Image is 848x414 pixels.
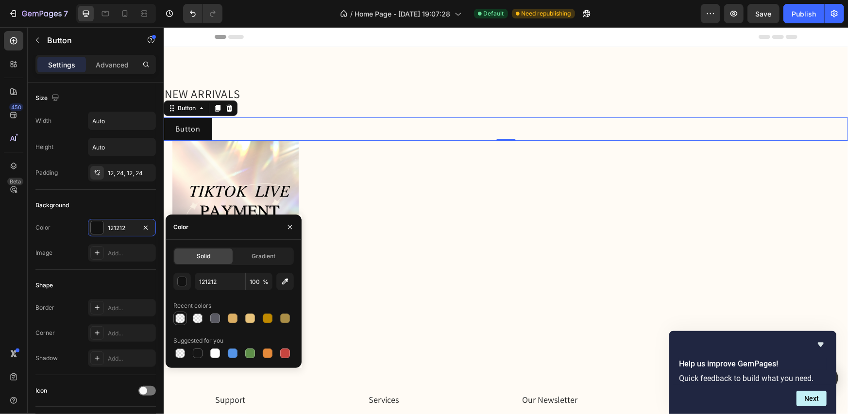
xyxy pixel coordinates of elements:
input: Auto [88,112,155,130]
p: Quick feedback to build what you need. [679,374,827,383]
iframe: Design area [164,27,848,414]
div: Image [35,248,52,257]
div: Size [35,92,61,105]
span: Solid [197,252,210,261]
span: Need republishing [522,9,571,18]
div: Publish [792,9,816,19]
div: Add... [108,304,153,313]
input: Eg: FFFFFF [195,273,245,290]
span: Gradient [252,252,275,261]
span: Home Page - [DATE] 19:07:28 [355,9,451,19]
div: Help us improve GemPages! [679,339,827,406]
div: Icon [35,386,47,395]
div: Padding [35,168,58,177]
div: Suggested for you [173,336,223,345]
div: Recent colors [173,301,211,310]
p: Settings [48,60,75,70]
p: Advanced [96,60,129,70]
p: 7 [64,8,68,19]
div: Add... [108,354,153,363]
p: Button [47,34,130,46]
div: Corner [35,329,55,337]
button: 7 [4,4,72,23]
div: Shape [35,281,53,290]
div: Add... [108,249,153,258]
div: Beta [7,178,23,185]
div: Border [35,303,54,312]
div: Shadow [35,354,58,363]
button: Hide survey [815,339,827,350]
h2: Help us improve GemPages! [679,358,827,370]
div: Height [35,143,53,151]
div: 450 [9,103,23,111]
button: Save [747,4,780,23]
span: Save [756,10,772,18]
div: Color [35,223,51,232]
div: 121212 [108,224,136,232]
span: % [263,278,269,286]
div: Undo/Redo [183,4,222,23]
span: Default [484,9,504,18]
p: Our Newsletter [359,367,633,378]
div: Color [173,223,188,232]
span: / [351,9,353,19]
h3: Services [204,366,342,379]
div: Width [35,116,51,125]
div: Add... [108,329,153,338]
input: Auto [88,138,155,156]
button: Publish [783,4,824,23]
div: Background [35,201,69,210]
button: Next question [797,391,827,406]
div: 12, 24, 12, 24 [108,169,153,178]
